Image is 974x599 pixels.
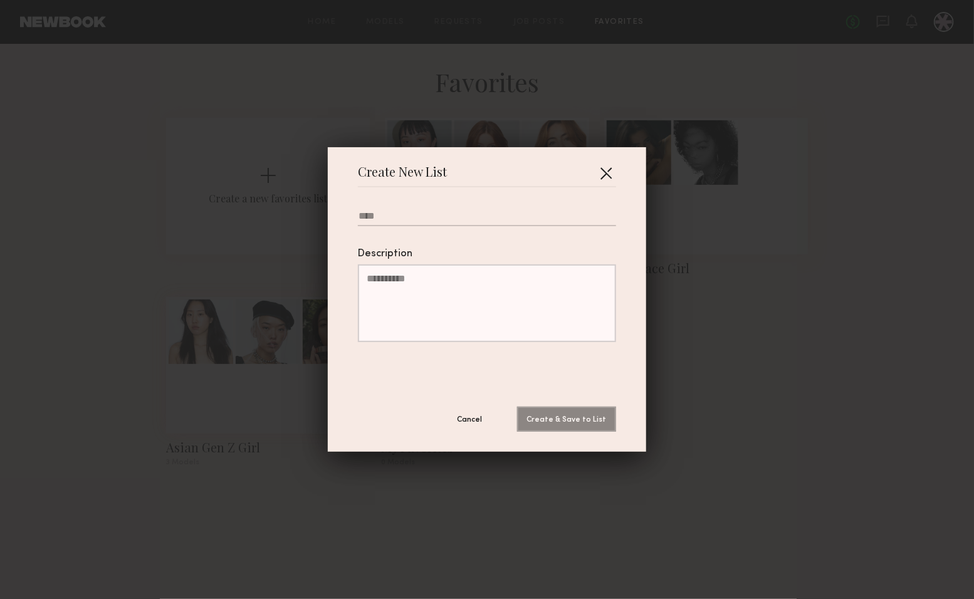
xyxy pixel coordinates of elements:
[596,163,616,183] button: Close
[432,407,507,432] button: Cancel
[358,249,616,259] div: Description
[358,264,616,342] textarea: Description
[358,167,447,186] span: Create New List
[517,407,616,432] button: Create & Save to List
